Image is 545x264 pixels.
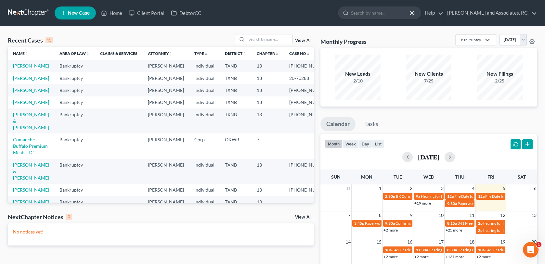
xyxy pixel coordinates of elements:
td: 13 [252,184,284,196]
span: Fri [487,174,494,180]
td: Bankruptcy [54,133,95,158]
td: Individual [189,159,220,184]
span: 2:30p [385,194,395,199]
span: Confirmation hearing for [PERSON_NAME] & [PERSON_NAME] [396,221,504,226]
td: [PERSON_NAME] [143,108,189,133]
a: Comanche Buffalo Premium Meats LLC [13,137,48,155]
span: Paperwork appt for [PERSON_NAME] [458,201,522,206]
td: [PHONE_NUMBER] [284,84,335,96]
span: 9:30a [385,221,395,226]
span: 9a [416,194,420,199]
span: 10a [385,247,392,252]
td: [PHONE_NUMBER] [284,184,335,196]
a: DebtorCC [168,7,204,19]
span: 3 [440,184,444,192]
span: File Date for [PERSON_NAME] & [PERSON_NAME] [454,194,541,199]
span: 12a [478,194,485,199]
td: 13 [252,159,284,184]
span: 12a [447,194,454,199]
span: 9:30a [447,201,457,206]
span: Sat [518,174,526,180]
button: week [343,139,359,148]
td: TXNB [220,196,252,208]
span: 10a [478,247,485,252]
span: Hearing for [PERSON_NAME] [429,247,479,252]
a: [PERSON_NAME] and Associates, P.C. [444,7,537,19]
input: Search by name... [351,7,410,19]
span: Mon [361,174,372,180]
a: [PERSON_NAME] [13,75,49,81]
td: Bankruptcy [54,84,95,96]
span: 2 [409,184,413,192]
span: 8:30a [447,247,457,252]
span: Tue [394,174,402,180]
td: TXNB [220,60,252,72]
div: 7/25 [406,78,451,84]
td: [PERSON_NAME] [143,84,189,96]
td: OKWB [220,133,252,158]
span: Wed [423,174,434,180]
div: New Clients [406,70,451,78]
a: +2 more [383,254,398,259]
a: Area of Lawunfold_more [59,51,90,56]
td: Individual [189,84,220,96]
a: Districtunfold_more [225,51,246,56]
p: No notices yet! [13,229,309,235]
td: TXNB [220,84,252,96]
td: [PERSON_NAME] [143,60,189,72]
td: Individual [189,72,220,84]
i: unfold_more [204,52,208,56]
td: 13 [252,60,284,72]
div: New Leads [335,70,381,78]
td: Individual [189,108,220,133]
button: day [359,139,372,148]
span: Hearing for [PERSON_NAME] [458,247,508,252]
a: Case Nounfold_more [289,51,310,56]
i: unfold_more [306,52,310,56]
div: Recent Cases [8,36,53,44]
div: New Filings [477,70,523,78]
a: [PERSON_NAME] [13,99,49,105]
span: 16 [407,238,413,246]
span: 19 [500,238,506,246]
td: [PERSON_NAME] [143,196,189,208]
td: 13 [252,108,284,133]
input: Search by name... [247,34,292,44]
span: BK Consult for [PERSON_NAME] & [PERSON_NAME] [396,194,487,199]
a: [PERSON_NAME] [13,63,49,69]
td: Individual [189,96,220,108]
span: 2p [478,228,483,233]
span: Sun [331,174,341,180]
button: list [372,139,384,148]
td: Individual [189,184,220,196]
a: +25 more [446,228,462,233]
td: Individual [189,196,220,208]
span: 1 [536,242,541,247]
span: 6 [533,184,537,192]
span: 1 [378,184,382,192]
span: 8 [378,211,382,219]
span: Paperwork appt for [PERSON_NAME] & [PERSON_NAME] [365,221,464,226]
span: 3:45p [354,221,364,226]
td: 20-70288 [284,72,335,84]
td: Bankruptcy [54,96,95,108]
td: 13 [252,196,284,208]
span: 9 [409,211,413,219]
span: 341 Hearing for Enviro-Tech Complete Systems & Services, LLC [392,247,498,252]
span: 2p [478,221,483,226]
td: [PERSON_NAME] [143,159,189,184]
a: [PERSON_NAME] [13,87,49,93]
div: 0 [66,214,72,220]
a: Calendar [320,117,356,131]
span: 15 [376,238,382,246]
td: [PERSON_NAME] [143,96,189,108]
th: Claims & Services [95,47,143,60]
a: Nameunfold_more [13,51,29,56]
a: View All [295,215,311,220]
span: 11:30a [416,247,428,252]
a: [PERSON_NAME] & [PERSON_NAME] [13,162,49,181]
td: TXNB [220,72,252,84]
i: unfold_more [169,52,173,56]
td: [PHONE_NUMBER] [284,96,335,108]
span: 14 [345,238,351,246]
